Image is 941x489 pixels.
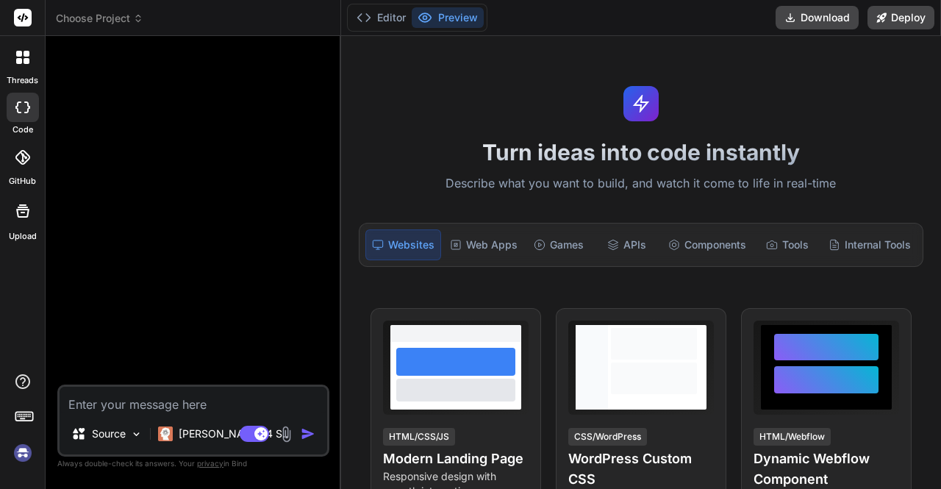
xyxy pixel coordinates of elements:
p: [PERSON_NAME] 4 S.. [179,426,288,441]
img: Pick Models [130,428,143,440]
img: icon [301,426,315,441]
img: signin [10,440,35,465]
label: GitHub [9,175,36,188]
button: Preview [412,7,484,28]
label: Upload [9,230,37,243]
h1: Turn ideas into code instantly [350,139,932,165]
div: Websites [365,229,441,260]
p: Always double-check its answers. Your in Bind [57,457,329,471]
div: Components [662,229,752,260]
div: Web Apps [444,229,523,260]
button: Deploy [867,6,934,29]
h4: Modern Landing Page [383,449,529,469]
div: APIs [594,229,659,260]
div: Internal Tools [823,229,917,260]
div: HTML/CSS/JS [383,428,455,446]
div: HTML/Webflow [754,428,831,446]
button: Download [776,6,859,29]
div: Games [526,229,591,260]
span: privacy [197,459,223,468]
button: Editor [351,7,412,28]
div: CSS/WordPress [568,428,647,446]
label: threads [7,74,38,87]
p: Describe what you want to build, and watch it come to life in real-time [350,174,932,193]
img: Claude 4 Sonnet [158,426,173,441]
p: Source [92,426,126,441]
span: Choose Project [56,11,143,26]
label: code [12,124,33,136]
img: attachment [278,426,295,443]
div: Tools [755,229,820,260]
